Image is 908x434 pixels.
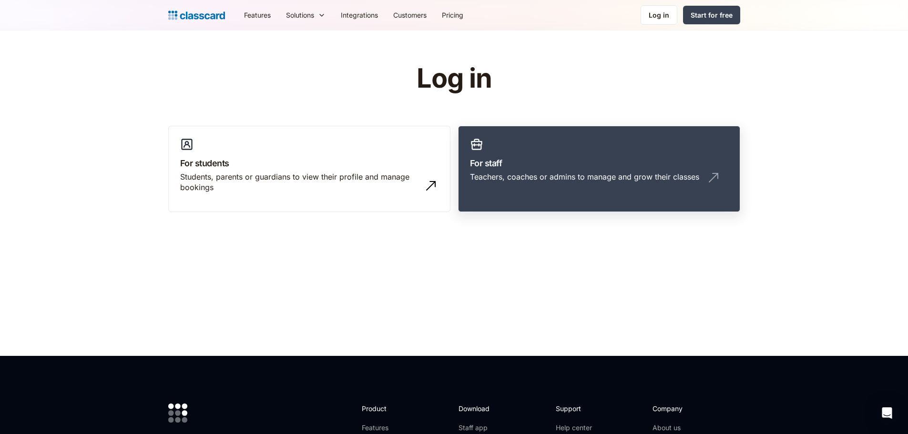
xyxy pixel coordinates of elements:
[362,404,413,414] h2: Product
[386,4,434,26] a: Customers
[278,4,333,26] div: Solutions
[691,10,733,20] div: Start for free
[470,172,699,182] div: Teachers, coaches or admins to manage and grow their classes
[333,4,386,26] a: Integrations
[236,4,278,26] a: Features
[168,126,450,212] a: For studentsStudents, parents or guardians to view their profile and manage bookings
[653,423,716,433] a: About us
[180,172,419,193] div: Students, parents or guardians to view their profile and manage bookings
[683,6,740,24] a: Start for free
[458,126,740,212] a: For staffTeachers, coaches or admins to manage and grow their classes
[168,9,225,22] a: Logo
[641,5,677,25] a: Log in
[876,402,898,424] div: Open Intercom Messenger
[459,423,498,433] a: Staff app
[303,64,605,93] h1: Log in
[459,404,498,414] h2: Download
[434,4,471,26] a: Pricing
[649,10,669,20] div: Log in
[470,157,728,170] h3: For staff
[362,423,413,433] a: Features
[556,423,594,433] a: Help center
[653,404,716,414] h2: Company
[286,10,314,20] div: Solutions
[556,404,594,414] h2: Support
[180,157,439,170] h3: For students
